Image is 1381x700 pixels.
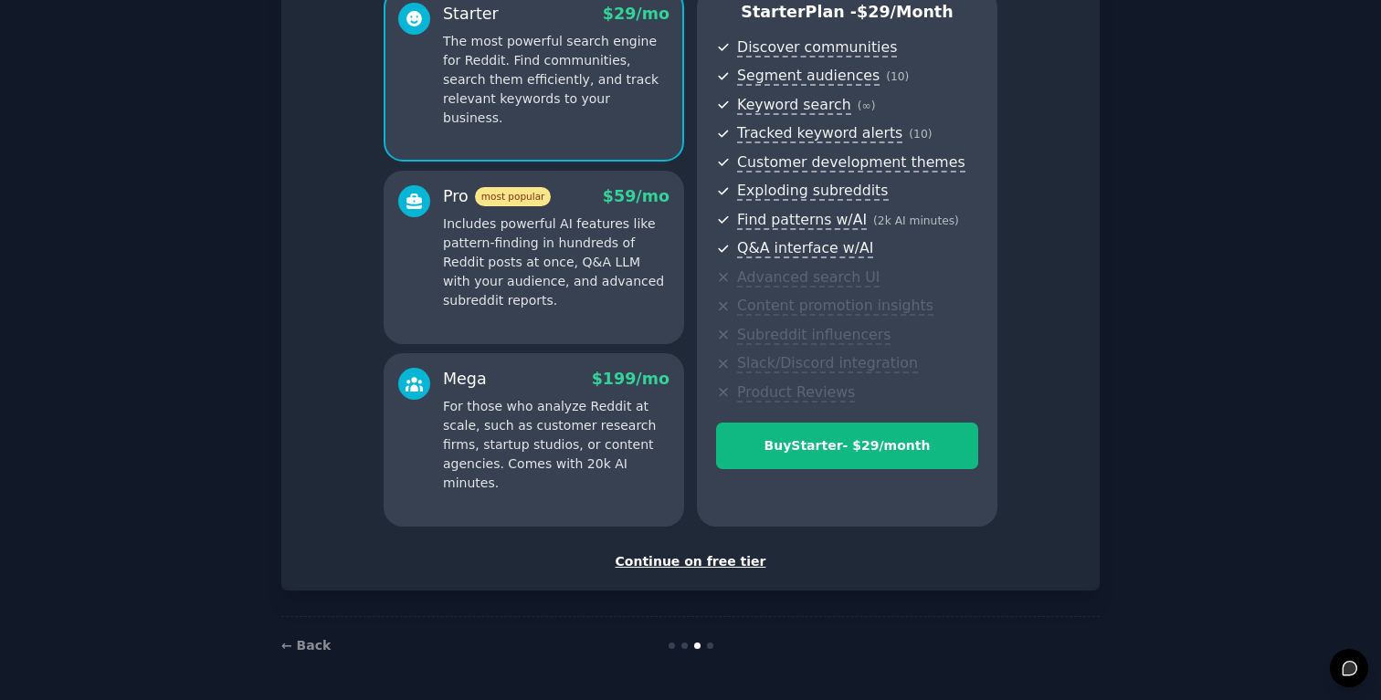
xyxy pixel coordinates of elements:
[443,32,669,128] p: The most powerful search engine for Reddit. Find communities, search them efficiently, and track ...
[716,423,978,469] button: BuyStarter- $29/month
[909,128,932,141] span: ( 10 )
[281,638,331,653] a: ← Back
[886,70,909,83] span: ( 10 )
[716,1,978,24] p: Starter Plan -
[443,214,669,310] p: Includes powerful AI features like pattern-finding in hundreds of Reddit posts at once, Q&A LLM w...
[737,297,933,316] span: Content promotion insights
[873,214,959,227] span: ( 2k AI minutes )
[737,96,851,115] span: Keyword search
[443,397,669,493] p: For those who analyze Reddit at scale, such as customer research firms, startup studios, or conte...
[858,99,876,112] span: ( ∞ )
[603,5,669,23] span: $ 29 /mo
[737,182,888,201] span: Exploding subreddits
[737,354,918,373] span: Slack/Discord integration
[737,67,880,86] span: Segment audiences
[737,211,867,230] span: Find patterns w/AI
[443,3,499,26] div: Starter
[857,3,954,21] span: $ 29 /month
[737,383,855,402] span: Product Reviews
[592,370,669,388] span: $ 199 /mo
[443,185,551,208] div: Pro
[717,436,977,455] div: Buy Starter - $ 29 /month
[475,187,552,206] span: most popular
[603,187,669,205] span: $ 59 /mo
[443,368,487,391] div: Mega
[300,552,1081,571] div: Continue on free tier
[737,268,880,287] span: Advanced search UI
[737,124,902,143] span: Tracked keyword alerts
[737,38,897,57] span: Discover communities
[737,326,891,345] span: Subreddit influencers
[737,239,873,258] span: Q&A interface w/AI
[737,153,965,172] span: Customer development themes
